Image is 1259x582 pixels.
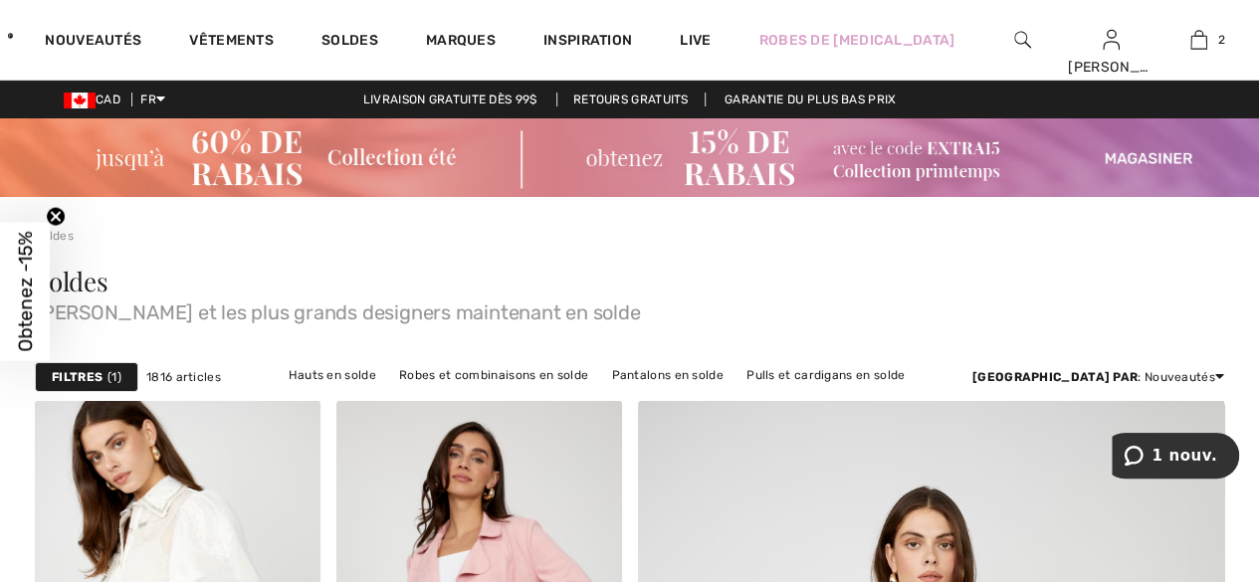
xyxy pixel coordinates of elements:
[1112,433,1239,483] iframe: Ouvre un widget dans lequel vous pouvez chatter avec l’un de nos agents
[64,93,96,108] img: Canadian Dollar
[1068,57,1154,78] div: [PERSON_NAME]
[556,93,706,106] a: Retours gratuits
[140,93,165,106] span: FR
[52,368,103,386] strong: Filtres
[972,368,1224,386] div: : Nouveautés
[1014,28,1031,52] img: recherche
[46,206,66,226] button: Close teaser
[279,362,386,388] a: Hauts en solde
[35,229,74,243] a: Soldes
[426,32,496,53] a: Marques
[709,93,913,106] a: Garantie du plus bas prix
[107,368,121,386] span: 1
[8,16,13,56] img: 1ère Avenue
[680,30,711,51] a: Live
[64,93,128,106] span: CAD
[349,388,524,414] a: Vestes et blazers en solde
[321,32,378,53] a: Soldes
[543,32,632,53] span: Inspiration
[1103,28,1120,52] img: Mes infos
[14,231,37,351] span: Obtenez -15%
[526,388,635,414] a: Jupes en solde
[972,370,1138,384] strong: [GEOGRAPHIC_DATA] par
[45,32,141,53] a: Nouveautés
[146,368,221,386] span: 1816 articles
[35,264,108,298] span: Soldes
[1217,31,1224,49] span: 2
[1103,30,1120,49] a: Se connecter
[1155,28,1242,52] a: 2
[758,30,954,51] a: Robes de [MEDICAL_DATA]
[601,362,733,388] a: Pantalons en solde
[736,362,915,388] a: Pulls et cardigans en solde
[347,93,553,106] a: Livraison gratuite dès 99$
[639,388,844,414] a: Vêtements d'extérieur en solde
[1190,28,1207,52] img: Mon panier
[35,294,1224,322] span: [PERSON_NAME] et les plus grands designers maintenant en solde
[389,362,598,388] a: Robes et combinaisons en solde
[189,32,274,53] a: Vêtements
